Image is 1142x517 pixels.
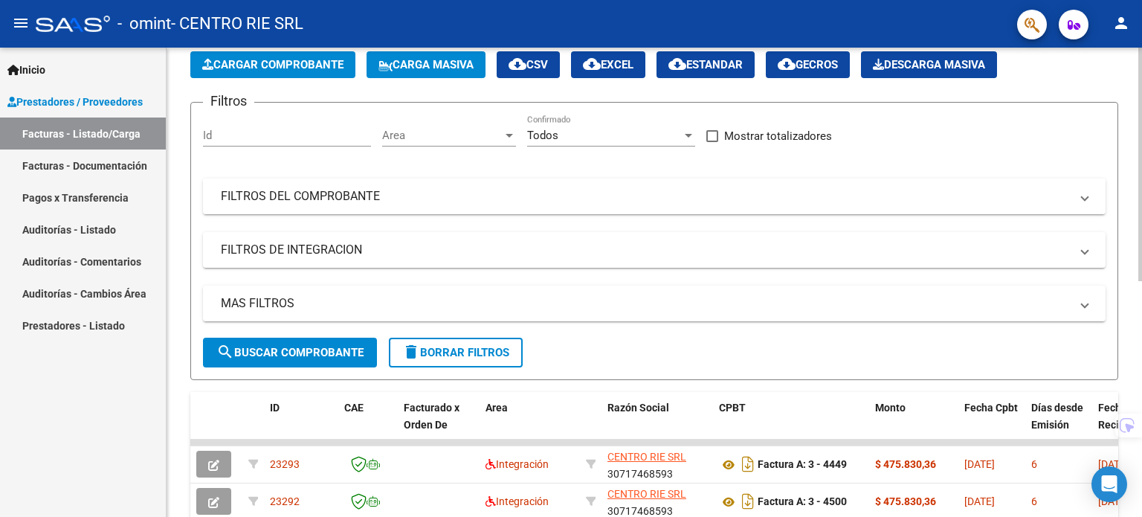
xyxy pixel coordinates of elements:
mat-icon: delete [402,343,420,361]
datatable-header-cell: Razón Social [601,392,713,457]
span: Fecha Recibido [1098,402,1140,431]
span: [DATE] [964,458,995,470]
span: - CENTRO RIE SRL [171,7,303,40]
span: Integración [485,458,549,470]
span: Prestadores / Proveedores [7,94,143,110]
mat-icon: menu [12,14,30,32]
mat-expansion-panel-header: FILTROS DE INTEGRACION [203,232,1106,268]
span: 6 [1031,458,1037,470]
span: Todos [527,129,558,142]
mat-panel-title: FILTROS DE INTEGRACION [221,242,1070,258]
mat-expansion-panel-header: MAS FILTROS [203,286,1106,321]
span: Facturado x Orden De [404,402,459,431]
span: Días desde Emisión [1031,402,1083,431]
span: CAE [344,402,364,414]
datatable-header-cell: Facturado x Orden De [398,392,480,457]
div: Open Intercom Messenger [1091,466,1127,502]
div: 30717468593 [607,449,707,480]
span: EXCEL [583,58,633,71]
span: CENTRO RIE SRL [607,451,686,463]
button: Gecros [766,51,850,78]
button: Cargar Comprobante [190,51,355,78]
span: 23293 [270,458,300,470]
mat-icon: cloud_download [668,55,686,73]
span: 23292 [270,495,300,507]
span: Gecros [778,58,838,71]
strong: $ 475.830,36 [875,495,936,507]
datatable-header-cell: ID [264,392,338,457]
datatable-header-cell: CPBT [713,392,869,457]
mat-icon: person [1112,14,1130,32]
span: Integración [485,495,549,507]
strong: Factura A: 3 - 4500 [758,496,847,508]
app-download-masive: Descarga masiva de comprobantes (adjuntos) [861,51,997,78]
span: 6 [1031,495,1037,507]
span: Fecha Cpbt [964,402,1018,414]
strong: Factura A: 3 - 4449 [758,459,847,471]
span: CPBT [719,402,746,414]
span: CSV [509,58,548,71]
mat-icon: cloud_download [583,55,601,73]
span: Monto [875,402,906,414]
datatable-header-cell: CAE [338,392,398,457]
mat-expansion-panel-header: FILTROS DEL COMPROBANTE [203,179,1106,214]
span: Borrar Filtros [402,346,509,359]
h3: Filtros [203,91,254,112]
button: CSV [497,51,560,78]
datatable-header-cell: Fecha Cpbt [958,392,1025,457]
i: Descargar documento [738,489,758,513]
button: Carga Masiva [367,51,485,78]
span: Inicio [7,62,45,78]
i: Descargar documento [738,452,758,476]
span: Mostrar totalizadores [724,127,832,145]
span: Razón Social [607,402,669,414]
span: CENTRO RIE SRL [607,488,686,500]
mat-icon: cloud_download [778,55,796,73]
button: Estandar [657,51,755,78]
span: [DATE] [964,495,995,507]
datatable-header-cell: Area [480,392,580,457]
span: Estandar [668,58,743,71]
span: Area [485,402,508,414]
mat-icon: search [216,343,234,361]
button: EXCEL [571,51,645,78]
span: Descarga Masiva [873,58,985,71]
div: 30717468593 [607,486,707,517]
span: Buscar Comprobante [216,346,364,359]
span: - omint [117,7,171,40]
button: Descarga Masiva [861,51,997,78]
datatable-header-cell: Días desde Emisión [1025,392,1092,457]
strong: $ 475.830,36 [875,458,936,470]
mat-icon: cloud_download [509,55,526,73]
span: ID [270,402,280,414]
datatable-header-cell: Monto [869,392,958,457]
button: Buscar Comprobante [203,338,377,367]
span: Carga Masiva [378,58,474,71]
button: Borrar Filtros [389,338,523,367]
span: Area [382,129,503,142]
mat-panel-title: FILTROS DEL COMPROBANTE [221,188,1070,205]
span: [DATE] [1098,458,1129,470]
mat-panel-title: MAS FILTROS [221,295,1070,312]
span: Cargar Comprobante [202,58,343,71]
